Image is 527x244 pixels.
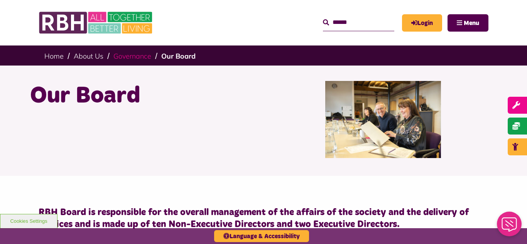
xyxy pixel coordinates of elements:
a: Governance [113,52,151,61]
img: RBH [39,8,154,38]
a: About Us [74,52,103,61]
button: Navigation [448,14,488,32]
a: MyRBH [402,14,442,32]
button: Language & Accessibility [214,230,309,242]
h1: Our Board [30,81,258,111]
span: Menu [464,20,479,26]
a: Home [44,52,64,61]
a: Our Board [161,52,196,61]
h4: RBH Board is responsible for the overall management of the affairs of the society and the deliver... [39,207,488,231]
input: Search [323,14,394,31]
img: RBH Board 1 [325,81,441,158]
iframe: Netcall Web Assistant for live chat [492,209,527,244]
